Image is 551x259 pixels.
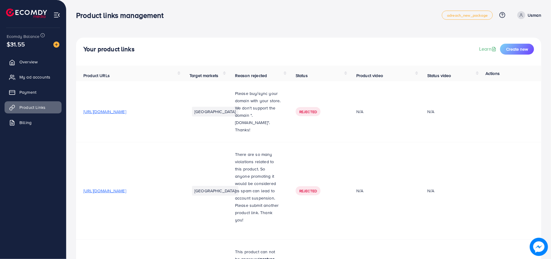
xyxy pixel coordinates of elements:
[356,109,413,115] div: N/A
[296,72,308,79] span: Status
[192,107,238,116] li: [GEOGRAPHIC_DATA]
[427,72,451,79] span: Status video
[427,188,434,194] div: N/A
[528,12,541,19] p: Usman
[447,13,488,17] span: adreach_new_package
[53,12,60,18] img: menu
[19,89,36,95] span: Payment
[19,74,50,80] span: My ad accounts
[299,188,317,193] span: Rejected
[500,44,534,55] button: Create new
[19,59,38,65] span: Overview
[7,40,25,49] span: $31.55
[83,72,110,79] span: Product URLs
[5,86,62,98] a: Payment
[427,109,434,115] div: N/A
[235,151,281,224] p: There are so many violations related to this product. So anyone promoting it would be considered ...
[5,71,62,83] a: My ad accounts
[83,109,126,115] span: [URL][DOMAIN_NAME]
[235,90,281,133] span: Please buy/sync your domain with your store. We don't support the domain ".[DOMAIN_NAME]". Thanks!
[5,116,62,129] a: Billing
[53,42,59,48] img: image
[530,238,548,256] img: image
[19,119,32,126] span: Billing
[5,56,62,68] a: Overview
[6,8,47,18] img: logo
[356,72,383,79] span: Product video
[7,33,39,39] span: Ecomdy Balance
[235,72,267,79] span: Reason rejected
[485,70,500,76] span: Actions
[515,11,541,19] a: Usman
[19,104,45,110] span: Product Links
[83,188,126,194] span: [URL][DOMAIN_NAME]
[190,72,218,79] span: Target markets
[192,186,238,196] li: [GEOGRAPHIC_DATA]
[442,11,493,20] a: adreach_new_package
[356,188,413,194] div: N/A
[506,46,528,52] span: Create new
[5,101,62,113] a: Product Links
[299,109,317,114] span: Rejected
[479,45,498,52] a: Learn
[76,11,168,20] h3: Product links management
[83,45,135,53] h4: Your product links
